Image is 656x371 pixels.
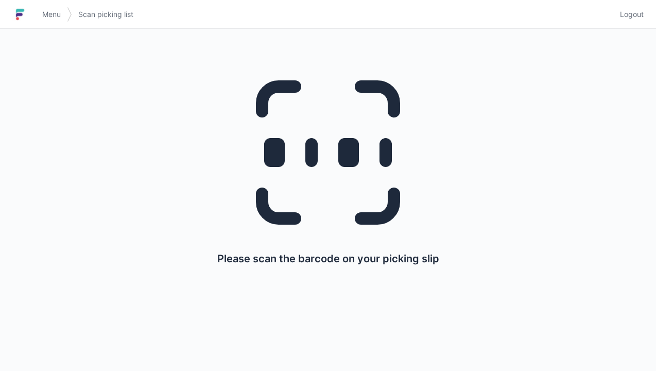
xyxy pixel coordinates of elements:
a: Logout [614,5,644,24]
a: Menu [36,5,67,24]
span: Scan picking list [78,9,133,20]
a: Scan picking list [72,5,140,24]
img: logo-small.jpg [12,6,28,23]
span: Menu [42,9,61,20]
span: Logout [620,9,644,20]
img: svg> [67,2,72,27]
p: Please scan the barcode on your picking slip [217,251,439,266]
